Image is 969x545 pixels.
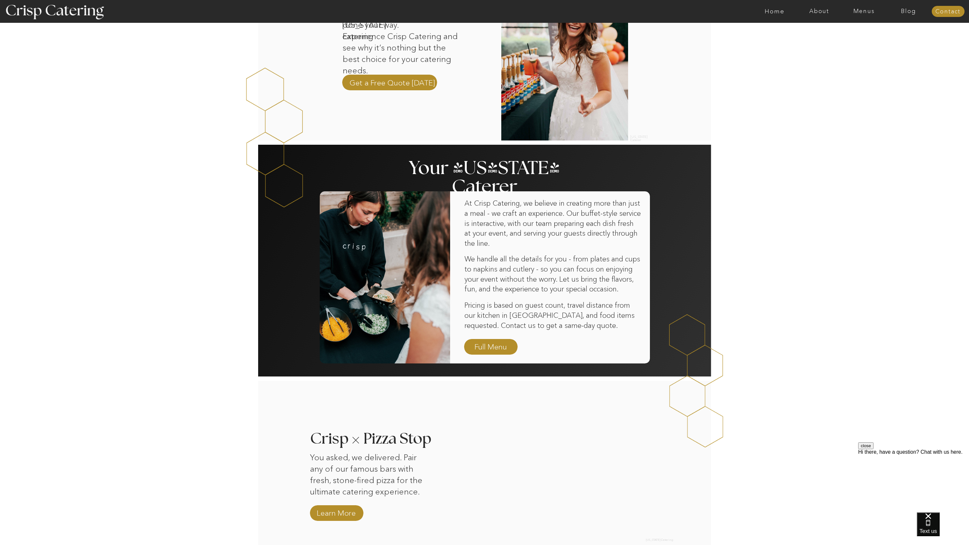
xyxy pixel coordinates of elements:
[349,78,435,87] a: Get a Free Quote [DATE]
[752,8,797,15] a: Home
[842,8,886,15] a: Menus
[630,135,651,139] h2: [US_STATE] Caterer
[408,159,562,172] h2: Your [US_STATE] Caterer
[932,8,964,15] a: Contact
[464,301,641,331] p: Pricing is based on guest count, travel distance from our kitchen in [GEOGRAPHIC_DATA], and food ...
[886,8,931,15] a: Blog
[464,254,644,295] p: We handle all the details for you - from plates and cups to napkins and cutlery - so you can focu...
[797,8,842,15] a: About
[343,19,462,61] p: done your way. Experience Crisp Catering and see why it’s nothing but the best choice for your ca...
[464,199,641,261] p: At Crisp Catering, we believe in creating more than just a meal - we craft an experience. Our buf...
[472,342,510,353] a: Full Menu
[646,538,697,544] h2: [US_STATE] Catering
[310,431,442,444] h3: Crisp Pizza Stop
[315,508,358,519] a: Learn More
[858,442,969,521] iframe: podium webchat widget prompt
[342,19,410,28] h1: [US_STATE] catering
[917,512,969,545] iframe: podium webchat widget bubble
[310,452,423,498] p: You asked, we delivered. Pair any of our famous bars with fresh, stone-fired pizza for the ultima...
